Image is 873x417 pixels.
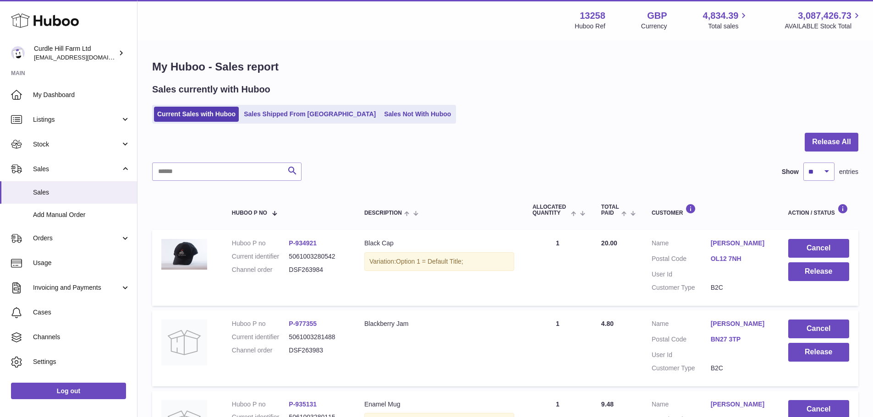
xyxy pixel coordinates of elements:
dt: Huboo P no [232,400,289,409]
span: Usage [33,259,130,267]
span: ALLOCATED Quantity [533,204,569,216]
button: Cancel [788,239,849,258]
a: [PERSON_NAME] [711,400,770,409]
a: OL12 7NH [711,255,770,263]
dt: Current identifier [232,252,289,261]
span: Option 1 = Default Title; [396,258,463,265]
div: Action / Status [788,204,849,216]
span: Total paid [601,204,619,216]
dd: B2C [711,364,770,373]
a: P-977355 [289,320,317,327]
a: Sales Not With Huboo [381,107,454,122]
span: [EMAIL_ADDRESS][DOMAIN_NAME] [34,54,135,61]
dd: 5061003280542 [289,252,346,261]
span: Cases [33,308,130,317]
span: Total sales [708,22,749,31]
span: Description [364,210,402,216]
div: Blackberry Jam [364,320,514,328]
dd: B2C [711,283,770,292]
span: Channels [33,333,130,341]
div: Customer [652,204,770,216]
img: internalAdmin-13258@internal.huboo.com [11,46,25,60]
dd: DSF263984 [289,265,346,274]
span: entries [839,168,858,176]
button: Release [788,262,849,281]
h1: My Huboo - Sales report [152,60,858,74]
span: 4,834.39 [703,10,739,22]
dt: Postal Code [652,335,711,346]
dt: Customer Type [652,283,711,292]
a: [PERSON_NAME] [711,239,770,248]
dt: Name [652,320,711,330]
dt: Current identifier [232,333,289,341]
button: Cancel [788,320,849,338]
dt: User Id [652,270,711,279]
span: Stock [33,140,121,149]
span: 3,087,426.73 [798,10,851,22]
span: Settings [33,357,130,366]
span: Invoicing and Payments [33,283,121,292]
dt: Customer Type [652,364,711,373]
span: Add Manual Order [33,211,130,219]
a: Current Sales with Huboo [154,107,239,122]
div: Enamel Mug [364,400,514,409]
img: no-photo.jpg [161,320,207,365]
dt: Name [652,239,711,250]
a: Log out [11,383,126,399]
dt: User Id [652,351,711,359]
dt: Name [652,400,711,411]
a: P-934921 [289,239,317,247]
a: 3,087,426.73 AVAILABLE Stock Total [785,10,862,31]
a: [PERSON_NAME] [711,320,770,328]
dt: Huboo P no [232,320,289,328]
span: AVAILABLE Stock Total [785,22,862,31]
td: 1 [523,230,592,306]
span: 20.00 [601,239,617,247]
a: Sales Shipped From [GEOGRAPHIC_DATA] [241,107,379,122]
dt: Postal Code [652,255,711,265]
label: Show [782,168,799,176]
img: EOB_7277EOB.jpg [161,239,207,270]
span: Orders [33,234,121,243]
a: BN27 3TP [711,335,770,344]
div: Variation: [364,252,514,271]
dt: Channel order [232,346,289,355]
strong: GBP [647,10,667,22]
strong: 13258 [580,10,605,22]
dd: DSF263983 [289,346,346,355]
td: 1 [523,310,592,386]
dd: 5061003281488 [289,333,346,341]
span: Sales [33,165,121,173]
span: Huboo P no [232,210,267,216]
dt: Huboo P no [232,239,289,248]
span: 4.80 [601,320,614,327]
a: 4,834.39 Total sales [703,10,749,31]
a: P-935131 [289,401,317,408]
span: Sales [33,188,130,197]
button: Release [788,343,849,362]
div: Black Cap [364,239,514,248]
h2: Sales currently with Huboo [152,83,270,96]
span: Listings [33,115,121,124]
span: 9.48 [601,401,614,408]
button: Release All [805,133,858,152]
dt: Channel order [232,265,289,274]
div: Currency [641,22,667,31]
div: Huboo Ref [575,22,605,31]
span: My Dashboard [33,91,130,99]
div: Curdle Hill Farm Ltd [34,44,116,62]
